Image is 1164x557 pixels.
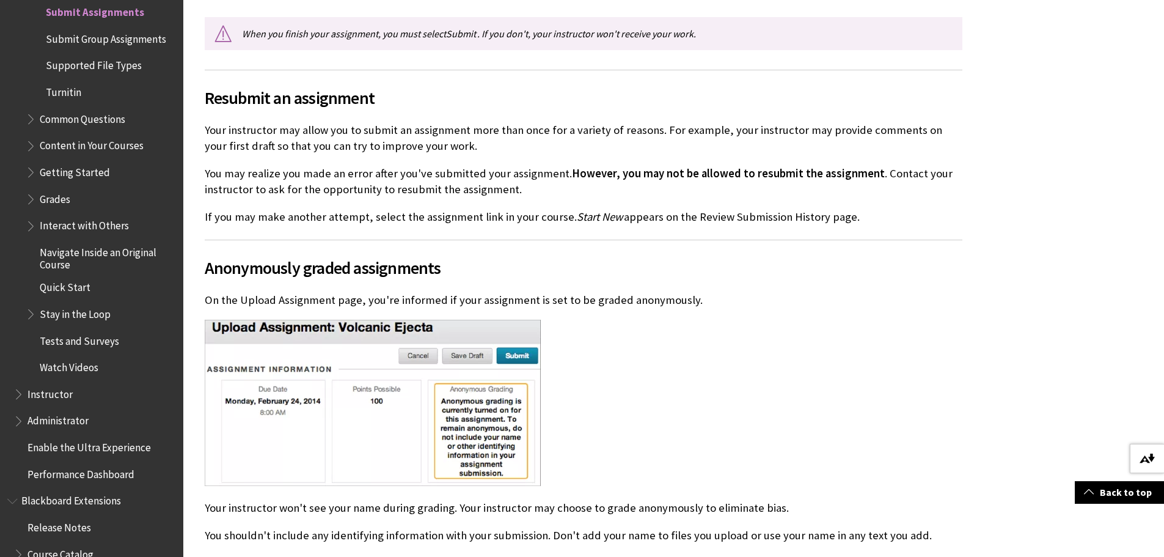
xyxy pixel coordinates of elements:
[46,2,144,18] span: Submit Assignments
[205,85,962,111] span: Resubmit an assignment
[40,304,111,320] span: Stay in the Loop
[40,357,98,374] span: Watch Videos
[205,500,962,516] p: Your instructor won't see your name during grading. Your instructor may choose to grade anonymous...
[27,384,73,400] span: Instructor
[205,528,962,544] p: You shouldn't include any identifying information with your submission. Don't add your name to fi...
[205,17,962,50] p: When you finish your assignment, you must select . If you don't, your instructor won't receive yo...
[205,255,962,281] span: Anonymously graded assignments
[40,216,129,232] span: Interact with Others
[446,28,476,40] span: Submit
[1075,481,1164,504] a: Back to top
[40,136,144,152] span: Content in Your Courses
[205,209,962,225] p: If you may make another attempt, select the assignment link in your course. appears on the Review...
[27,437,151,454] span: Enable the Ultra Experience
[40,277,90,293] span: Quick Start
[577,210,623,224] span: Start New
[46,82,81,98] span: Turnitin
[205,292,962,308] p: On the Upload Assignment page, you're informed if your assignment is set to be graded anonymously.
[572,166,885,180] span: However, you may not be allowed to resubmit the assignment
[46,56,142,72] span: Supported File Types
[46,29,166,45] span: Submit Group Assignments
[205,122,962,154] p: Your instructor may allow you to submit an assignment more than once for a variety of reasons. Fo...
[40,162,110,179] span: Getting Started
[21,491,121,507] span: Blackboard Extensions
[205,166,962,197] p: You may realize you made an error after you've submitted your assignment. . Contact your instruct...
[40,242,175,271] span: Navigate Inside an Original Course
[40,109,125,125] span: Common Questions
[27,517,91,534] span: Release Notes
[27,411,89,427] span: Administrator
[27,464,134,481] span: Performance Dashboard
[40,189,70,205] span: Grades
[40,331,119,347] span: Tests and Surveys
